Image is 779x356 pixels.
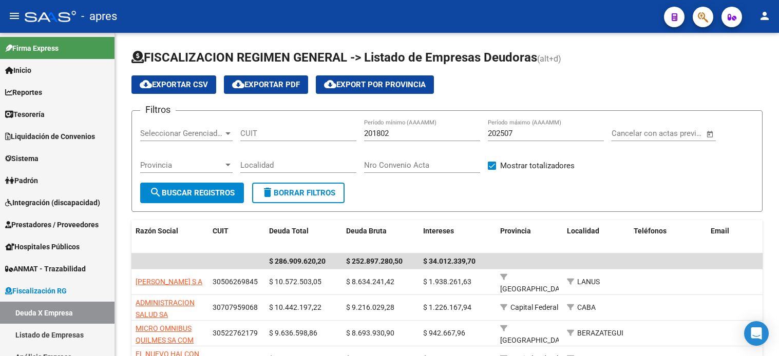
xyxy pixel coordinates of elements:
[149,186,162,199] mat-icon: search
[316,75,434,94] button: Export por Provincia
[500,285,569,293] span: [GEOGRAPHIC_DATA]
[140,78,152,90] mat-icon: cloud_download
[261,186,274,199] mat-icon: delete
[5,197,100,208] span: Integración (discapacidad)
[140,80,208,89] span: Exportar CSV
[269,278,321,286] span: $ 10.572.503,05
[8,10,21,22] mat-icon: menu
[577,329,623,337] span: BERAZATEGUI
[5,87,42,98] span: Reportes
[140,183,244,203] button: Buscar Registros
[269,257,326,265] span: $ 286.909.620,20
[232,78,244,90] mat-icon: cloud_download
[213,227,229,235] span: CUIT
[261,188,335,197] span: Borrar Filtros
[744,321,769,346] div: Open Intercom Messenger
[149,188,235,197] span: Buscar Registros
[346,227,387,235] span: Deuda Bruta
[423,227,454,235] span: Intereses
[423,303,471,311] span: $ 1.226.167,94
[5,241,80,252] span: Hospitales Públicos
[496,220,563,254] datatable-header-cell: Provincia
[5,285,67,296] span: Fiscalización RG
[5,109,45,120] span: Tesorería
[758,10,771,22] mat-icon: person
[342,220,419,254] datatable-header-cell: Deuda Bruta
[537,54,561,64] span: (alt+d)
[5,175,38,186] span: Padrón
[630,220,707,254] datatable-header-cell: Teléfonos
[324,78,336,90] mat-icon: cloud_download
[346,278,394,286] span: $ 8.634.241,42
[5,131,95,142] span: Liquidación de Convenios
[5,65,31,76] span: Inicio
[567,227,599,235] span: Localidad
[423,278,471,286] span: $ 1.938.261,63
[136,278,202,286] span: [PERSON_NAME] S A
[500,227,531,235] span: Provincia
[136,324,194,356] span: MICRO OMNIBUS QUILMES SA COM IND Y FINANC
[224,75,308,94] button: Exportar PDF
[577,303,596,311] span: CABA
[423,257,476,265] span: $ 34.012.339,70
[213,278,258,286] span: 30506269845
[500,336,569,344] span: [GEOGRAPHIC_DATA]
[346,329,394,337] span: $ 8.693.930,90
[510,303,558,311] span: Capital Federal
[131,75,216,94] button: Exportar CSV
[208,220,265,254] datatable-header-cell: CUIT
[269,329,317,337] span: $ 9.636.598,86
[5,263,86,274] span: ANMAT - Trazabilidad
[563,220,630,254] datatable-header-cell: Localidad
[500,160,575,172] span: Mostrar totalizadores
[634,227,667,235] span: Teléfonos
[5,43,59,54] span: Firma Express
[265,220,342,254] datatable-header-cell: Deuda Total
[5,219,99,230] span: Prestadores / Proveedores
[136,227,178,235] span: Razón Social
[131,220,208,254] datatable-header-cell: Razón Social
[81,5,117,28] span: - apres
[577,278,600,286] span: LANUS
[140,161,223,170] span: Provincia
[346,303,394,311] span: $ 9.216.029,28
[131,50,537,65] span: FISCALIZACION REGIMEN GENERAL -> Listado de Empresas Deudoras
[269,303,321,311] span: $ 10.442.197,22
[252,183,345,203] button: Borrar Filtros
[213,303,258,311] span: 30707959068
[711,227,729,235] span: Email
[269,227,309,235] span: Deuda Total
[324,80,426,89] span: Export por Provincia
[232,80,300,89] span: Exportar PDF
[704,128,716,140] button: Open calendar
[419,220,496,254] datatable-header-cell: Intereses
[5,153,39,164] span: Sistema
[423,329,465,337] span: $ 942.667,96
[346,257,403,265] span: $ 252.897.280,50
[136,299,195,319] span: ADMINISTRACION SALUD SA
[140,129,223,138] span: Seleccionar Gerenciador
[213,329,258,337] span: 30522762179
[140,103,176,117] h3: Filtros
